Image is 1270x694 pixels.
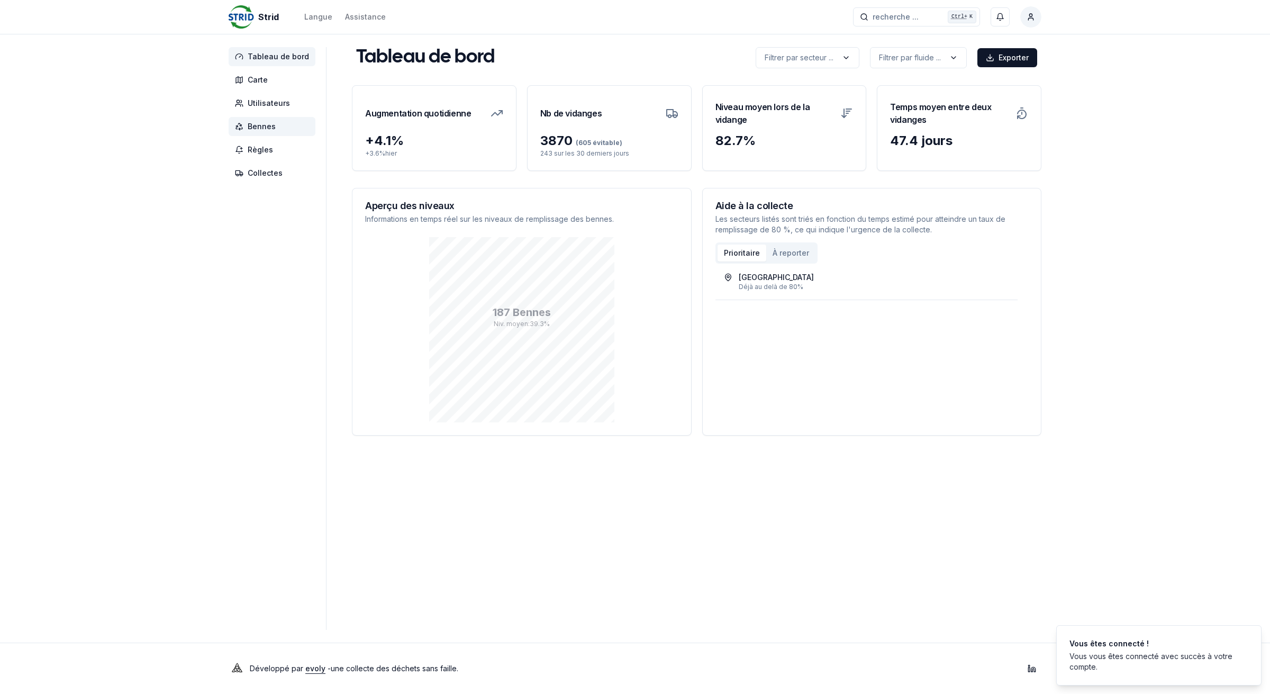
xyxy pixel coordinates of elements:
[715,98,834,128] h3: Niveau moyen lors de la vidange
[229,164,320,183] a: Collectes
[248,168,283,178] span: Collectes
[365,98,471,128] h3: Augmentation quotidienne
[890,132,1028,149] div: 47.4 jours
[248,121,276,132] span: Bennes
[248,51,309,62] span: Tableau de bord
[739,283,1010,291] div: Déjà au delà de 80%
[229,660,246,677] img: Evoly Logo
[890,98,1009,128] h3: Temps moyen entre deux vidanges
[1069,651,1244,672] div: Vous vous êtes connecté avec succès à votre compte.
[873,12,919,22] span: recherche ...
[229,94,320,113] a: Utilisateurs
[258,11,279,23] span: Strid
[229,11,283,23] a: Strid
[248,75,268,85] span: Carte
[977,48,1037,67] button: Exporter
[715,132,854,149] div: 82.7 %
[365,214,678,224] p: Informations en temps réel sur les niveaux de remplissage des bennes.
[365,132,503,149] div: + 4.1 %
[715,201,1029,211] h3: Aide à la collecte
[229,70,320,89] a: Carte
[540,132,678,149] div: 3870
[879,52,941,63] p: Filtrer par fluide ...
[229,47,320,66] a: Tableau de bord
[229,117,320,136] a: Bennes
[229,4,254,30] img: Strid Logo
[853,7,980,26] button: recherche ...Ctrl+K
[304,12,332,22] div: Langue
[718,245,766,262] button: Prioritaire
[248,98,290,109] span: Utilisateurs
[305,664,325,673] a: evoly
[870,47,967,68] button: label
[715,214,1029,235] p: Les secteurs listés sont triés en fonction du temps estimé pour atteindre un taux de remplissage ...
[540,149,678,158] p: 243 sur les 30 derniers jours
[540,98,602,128] h3: Nb de vidanges
[766,245,815,262] button: À reporter
[739,272,814,283] div: [GEOGRAPHIC_DATA]
[573,139,622,147] span: (605 évitable)
[345,11,386,23] a: Assistance
[248,145,273,155] span: Règles
[304,11,332,23] button: Langue
[365,201,678,211] h3: Aperçu des niveaux
[356,47,495,68] h1: Tableau de bord
[765,52,833,63] p: Filtrer par secteur ...
[250,661,458,676] p: Développé par - une collecte des déchets sans faille .
[1069,638,1244,649] div: Vous êtes connecté !
[756,47,859,68] button: label
[724,272,1010,291] a: [GEOGRAPHIC_DATA]Déjà au delà de 80%
[365,149,503,158] p: + 3.6 % hier
[229,140,320,159] a: Règles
